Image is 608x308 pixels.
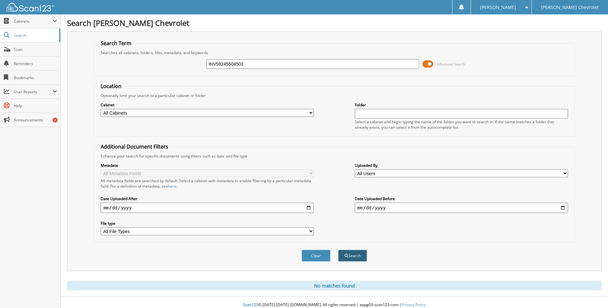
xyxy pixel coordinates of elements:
[355,102,568,108] label: Folder
[97,83,125,90] legend: Location
[168,183,176,189] a: here
[67,281,602,290] div: No matches found
[480,5,516,9] span: [PERSON_NAME]
[14,75,57,80] span: Bookmarks
[101,196,314,201] label: Date Uploaded After
[101,102,314,108] label: Cabinet
[6,3,54,12] img: scan123-logo-white.svg
[14,89,53,94] span: User Reports
[14,103,57,109] span: Help
[53,118,58,123] div: 2
[302,250,330,262] button: Clear
[355,119,568,130] div: Select a cabinet and begin typing the name of the folder you want to search in. If the name match...
[97,153,571,159] div: Enhance your search for specific documents using filters such as date and file type.
[14,33,56,38] span: Search
[576,277,608,308] iframe: Chat Widget
[14,19,53,24] span: Cabinets
[402,302,426,307] a: Privacy Policy
[97,50,571,55] div: Searches all cabinets, folders, files, metadata, and keywords
[355,203,568,213] input: end
[355,163,568,168] label: Uploaded By
[101,221,314,226] label: File type
[101,178,314,189] div: All metadata fields are searched by default. Select a cabinet with metadata to enable filtering b...
[97,143,171,150] legend: Additional Document Filters
[14,47,57,52] span: Scan
[97,40,135,47] legend: Search Term
[355,196,568,201] label: Date Uploaded Before
[97,93,571,98] div: Optionally limit your search to a particular cabinet or folder
[243,302,258,307] span: Scan123
[437,62,465,67] span: Advanced Search
[338,250,367,262] button: Search
[14,61,57,66] span: Reminders
[67,18,602,28] h1: Search [PERSON_NAME] Chevrolet
[101,163,314,168] label: Metadata
[101,203,314,213] input: start
[541,5,599,9] span: [PERSON_NAME] Chevrolet
[14,117,57,123] span: Announcements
